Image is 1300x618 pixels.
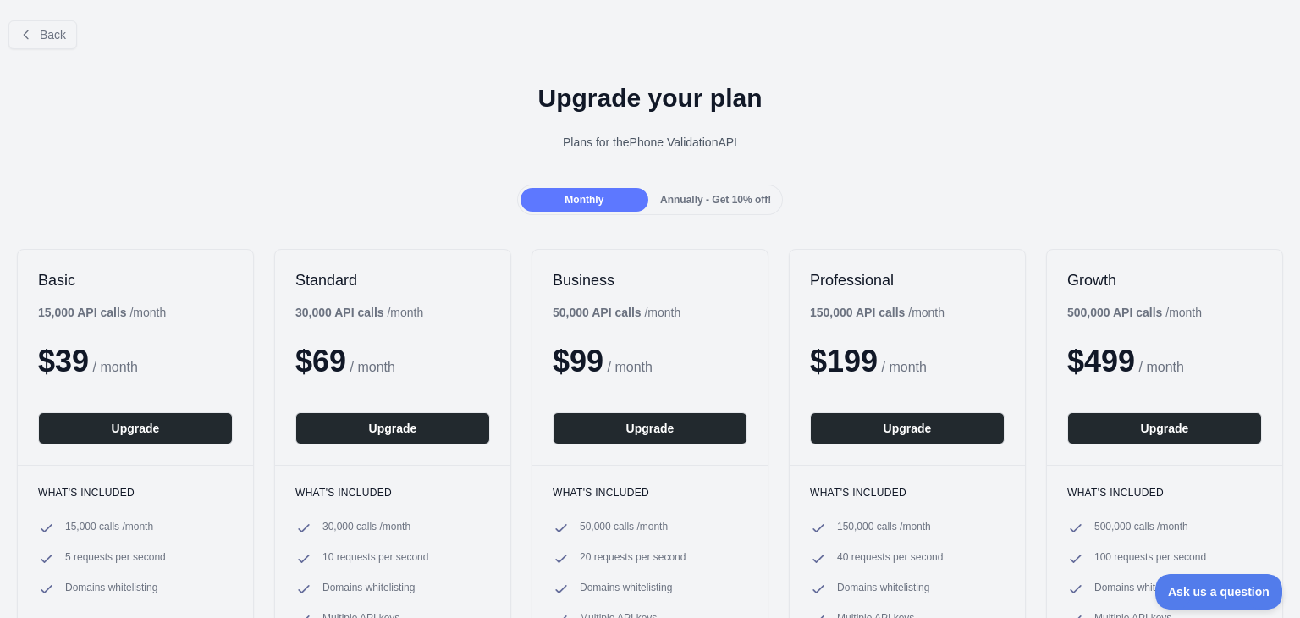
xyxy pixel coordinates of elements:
b: 50,000 API calls [553,306,642,319]
span: $ 99 [553,344,603,378]
span: $ 199 [810,344,878,378]
h2: Standard [295,270,490,290]
h2: Growth [1067,270,1262,290]
iframe: Toggle Customer Support [1155,574,1283,610]
div: / month [553,304,680,321]
h2: Professional [810,270,1005,290]
span: $ 499 [1067,344,1135,378]
b: 150,000 API calls [810,306,905,319]
h2: Business [553,270,747,290]
b: 500,000 API calls [1067,306,1162,319]
div: / month [810,304,945,321]
div: / month [1067,304,1202,321]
